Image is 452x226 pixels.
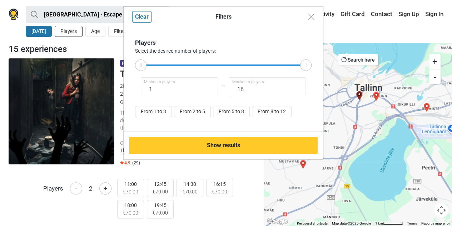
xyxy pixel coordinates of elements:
button: Clear [132,11,152,23]
button: From 5 to 8 [213,106,250,117]
button: Close modal [304,10,318,24]
button: From 8 to 12 [252,106,292,117]
input: 1 [141,77,218,95]
div: Filters [129,13,317,21]
span: Maximum players: [232,79,265,85]
button: From 1 to 3 [135,106,172,117]
button: Show results [129,137,318,154]
img: Close modal [308,14,314,20]
div: Players [135,38,312,48]
button: From 2 to 5 [174,106,211,117]
span: Minimum players: [144,79,176,85]
input: 16 [229,77,306,95]
div: Select the desired number of players: [135,47,312,55]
